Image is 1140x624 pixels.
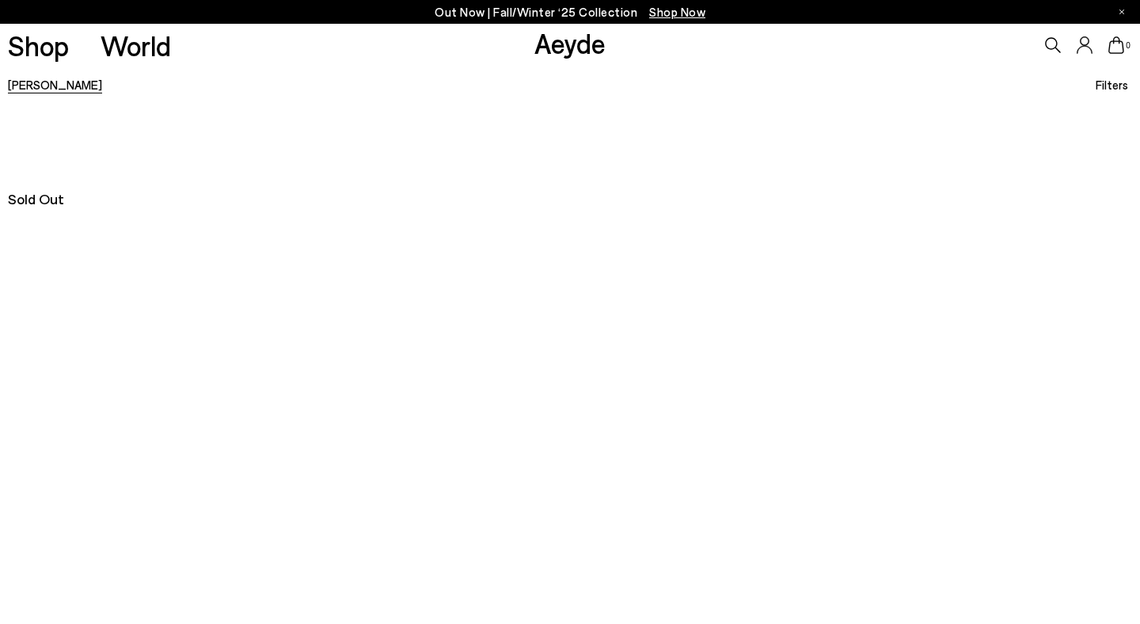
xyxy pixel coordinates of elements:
span: Filters [1096,78,1128,92]
span: Sold Out [8,190,64,207]
a: Aeyde [534,26,606,59]
span: 0 [1124,41,1132,50]
span: Navigate to /collections/new-in [649,5,705,19]
a: Shop [8,32,69,59]
p: Out Now | Fall/Winter ‘25 Collection [435,2,705,22]
a: [PERSON_NAME] [8,78,102,92]
a: World [101,32,171,59]
a: 0 [1108,36,1124,54]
